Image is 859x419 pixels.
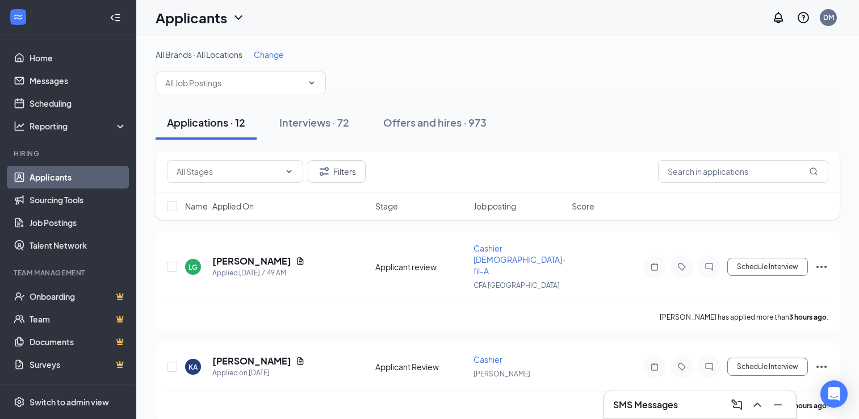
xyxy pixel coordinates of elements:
[648,362,661,371] svg: Note
[375,361,467,372] div: Applicant Review
[156,49,242,60] span: All Brands · All Locations
[188,362,198,372] div: KA
[727,358,808,376] button: Schedule Interview
[30,396,109,408] div: Switch to admin view
[648,262,661,271] svg: Note
[30,120,127,132] div: Reporting
[185,200,254,212] span: Name · Applied On
[30,353,127,376] a: SurveysCrown
[383,115,487,129] div: Offers and hires · 973
[232,11,245,24] svg: ChevronDown
[823,12,834,22] div: DM
[702,362,716,371] svg: ChatInactive
[317,165,331,178] svg: Filter
[613,399,678,411] h3: SMS Messages
[14,268,124,278] div: Team Management
[212,255,291,267] h5: [PERSON_NAME]
[30,285,127,308] a: OnboardingCrown
[30,211,127,234] a: Job Postings
[375,200,398,212] span: Stage
[658,160,828,183] input: Search in applications
[375,261,467,273] div: Applicant review
[702,262,716,271] svg: ChatInactive
[727,258,808,276] button: Schedule Interview
[730,398,744,412] svg: ComposeMessage
[675,262,689,271] svg: Tag
[307,78,316,87] svg: ChevronDown
[660,312,828,322] p: [PERSON_NAME] has applied more than .
[30,188,127,211] a: Sourcing Tools
[296,257,305,266] svg: Document
[474,354,502,364] span: Cashier
[474,370,530,378] span: [PERSON_NAME]
[785,401,827,410] b: 11 hours ago
[279,115,349,129] div: Interviews · 72
[769,396,787,414] button: Minimize
[284,167,294,176] svg: ChevronDown
[30,69,127,92] a: Messages
[30,92,127,115] a: Scheduling
[30,166,127,188] a: Applicants
[177,165,280,178] input: All Stages
[165,77,303,89] input: All Job Postings
[188,262,198,272] div: LG
[110,12,121,23] svg: Collapse
[789,313,827,321] b: 3 hours ago
[772,11,785,24] svg: Notifications
[212,267,305,279] div: Applied [DATE] 7:49 AM
[751,398,764,412] svg: ChevronUp
[815,360,828,374] svg: Ellipses
[30,234,127,257] a: Talent Network
[748,396,766,414] button: ChevronUp
[308,160,366,183] button: Filter Filters
[474,200,516,212] span: Job posting
[296,357,305,366] svg: Document
[30,308,127,330] a: TeamCrown
[14,120,25,132] svg: Analysis
[30,47,127,69] a: Home
[675,362,689,371] svg: Tag
[212,367,305,379] div: Applied on [DATE]
[474,243,566,276] span: Cashier [DEMOGRAPHIC_DATA]-fil-A
[156,8,227,27] h1: Applicants
[797,11,810,24] svg: QuestionInfo
[771,398,785,412] svg: Minimize
[254,49,284,60] span: Change
[14,149,124,158] div: Hiring
[728,396,746,414] button: ComposeMessage
[815,260,828,274] svg: Ellipses
[12,11,24,23] svg: WorkstreamLogo
[809,167,818,176] svg: MagnifyingGlass
[212,355,291,367] h5: [PERSON_NAME]
[167,115,245,129] div: Applications · 12
[572,200,594,212] span: Score
[474,281,560,290] span: CFA [GEOGRAPHIC_DATA]
[820,380,848,408] div: Open Intercom Messenger
[14,396,25,408] svg: Settings
[30,330,127,353] a: DocumentsCrown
